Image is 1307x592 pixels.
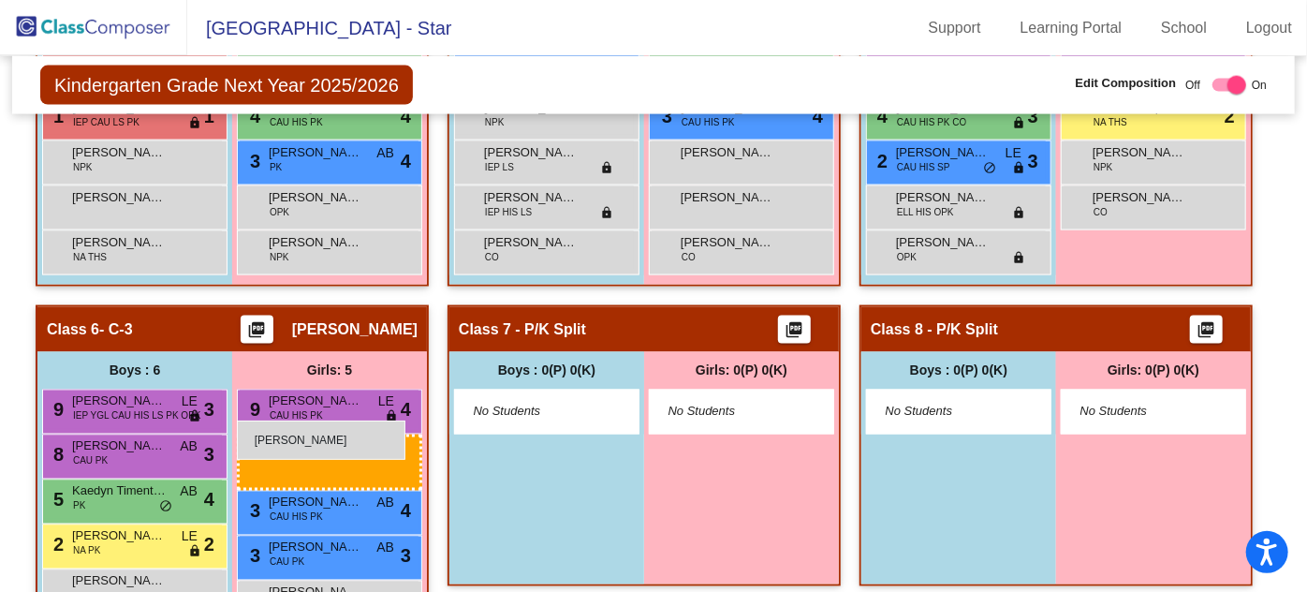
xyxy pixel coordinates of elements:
span: - C-3 [99,320,133,339]
span: NPK [73,160,93,174]
span: lock [1012,161,1025,176]
span: LE [182,392,198,412]
span: 3 [657,106,672,126]
span: CAU PK [270,555,304,570]
span: 3 [401,542,411,570]
span: AB [180,482,198,502]
span: 1 [204,102,214,130]
span: 3 [245,546,260,567]
a: Learning Portal [1006,13,1138,43]
span: lock [600,206,613,221]
span: 3 [204,396,214,424]
span: [PERSON_NAME] [72,143,166,162]
span: NA THS [73,250,107,264]
span: 5 [49,490,64,511]
span: [PERSON_NAME] [72,527,166,546]
span: ELL HIS OPK [897,205,954,219]
span: [PERSON_NAME] [72,437,166,456]
span: OPK [897,250,917,264]
span: [PERSON_NAME] [269,233,362,252]
button: Print Students Details [1190,316,1223,344]
div: Boys : 0(P) 0(K) [861,352,1056,390]
span: No Students [668,403,786,422]
span: lock [600,161,613,176]
span: CO [485,250,499,264]
span: Kaedyn Timentwa [72,482,166,501]
span: lock [1012,251,1025,266]
span: PK [270,160,282,174]
span: LE [182,527,198,547]
span: 4 [401,102,411,130]
span: AB [376,494,394,513]
span: 4 [873,106,888,126]
span: 2 [49,535,64,555]
div: Girls: 0(P) 0(K) [644,352,839,390]
span: PK [73,499,85,513]
span: [PERSON_NAME] [269,494,362,512]
span: lock [1012,116,1025,131]
span: [PERSON_NAME] [PERSON_NAME] [681,233,774,252]
span: AB [180,437,198,457]
span: [PERSON_NAME] [269,143,362,162]
span: 3 [245,151,260,171]
span: No Students [886,403,1003,422]
span: lock [1012,206,1025,221]
span: 3 [245,501,260,522]
a: Support [914,13,996,43]
span: 3 [1028,102,1038,130]
span: Class 8 - P/K Split [871,320,998,339]
span: [PERSON_NAME] [72,572,166,591]
span: CAU PK [73,454,108,468]
span: Kindergarten Grade Next Year 2025/2026 [40,66,413,105]
span: 4 [401,396,411,424]
span: Class 7 - P/K Split [459,320,586,339]
span: [PERSON_NAME] [896,233,990,252]
span: 3 [204,441,214,469]
span: do_not_disturb_alt [983,161,996,176]
a: School [1146,13,1222,43]
span: NA PK [73,544,100,558]
div: Boys : 0(P) 0(K) [449,352,644,390]
mat-icon: picture_as_pdf [245,320,268,347]
span: lock [188,545,201,560]
mat-icon: picture_as_pdf [1196,320,1218,347]
span: [PERSON_NAME] [269,188,362,207]
span: [PERSON_NAME] [269,539,362,557]
span: do_not_disturb_alt [159,500,172,515]
span: 1 [49,106,64,126]
span: [PERSON_NAME]-Angel [896,188,990,207]
span: CAU HIS PK CO [897,115,966,129]
span: AB [376,143,394,163]
span: [PERSON_NAME] [484,143,578,162]
span: 9 [245,400,260,421]
span: LE [378,392,394,412]
button: Print Students Details [241,316,273,344]
span: [PERSON_NAME] [292,320,418,339]
span: No Students [1080,403,1197,422]
mat-icon: picture_as_pdf [784,320,806,347]
div: Girls: 0(P) 0(K) [1056,352,1251,390]
span: lock [188,410,201,425]
span: IEP HIS LS [485,205,532,219]
span: 2 [1225,102,1235,130]
a: Logout [1231,13,1307,43]
button: Print Students Details [778,316,811,344]
span: Off [1185,77,1200,94]
span: IEP LS [485,160,514,174]
span: IEP CAU LS PK [73,115,140,129]
span: lock [385,410,398,425]
span: 4 [813,102,823,130]
span: [PERSON_NAME] [896,143,990,162]
span: Class 6 [47,320,99,339]
span: CAU HIS SP [897,160,950,174]
span: 4 [204,486,214,514]
span: NPK [270,250,289,264]
span: NPK [485,115,505,129]
div: Girls: 5 [232,352,427,390]
span: [PERSON_NAME] [269,392,362,411]
span: 2 [204,531,214,559]
span: [PERSON_NAME] [PERSON_NAME] [72,392,166,411]
span: CAU HIS PK [270,409,323,423]
span: [PERSON_NAME] [72,233,166,252]
span: CO [1094,205,1108,219]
